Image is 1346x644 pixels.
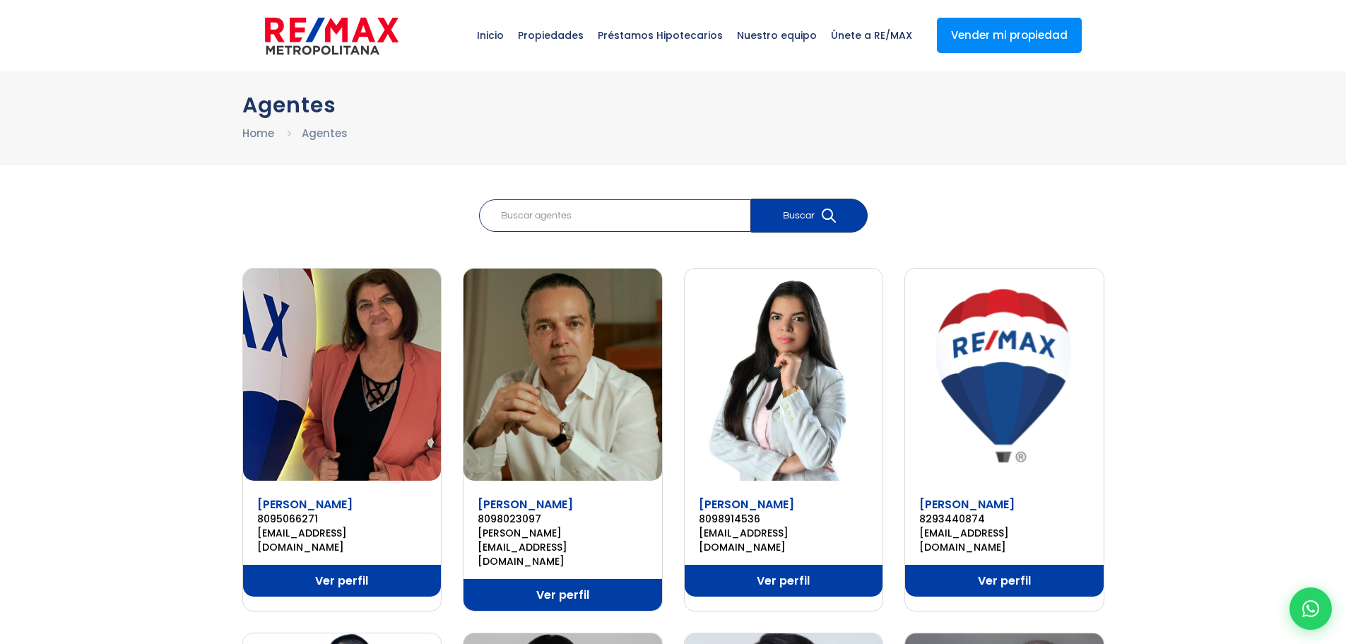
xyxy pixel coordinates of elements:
[511,14,591,57] span: Propiedades
[919,512,1090,526] a: 8293440874
[919,496,1015,513] a: [PERSON_NAME]
[265,15,399,57] img: remax-metropolitana-logo
[243,565,442,597] a: Ver perfil
[919,526,1090,554] a: [EMAIL_ADDRESS][DOMAIN_NAME]
[699,512,869,526] a: 8098914536
[905,269,1104,481] img: Daniel Guerra
[257,496,353,513] a: [PERSON_NAME]
[937,18,1082,53] a: Vender mi propiedad
[751,199,868,233] button: Buscar
[591,14,730,57] span: Préstamos Hipotecarios
[242,126,274,141] a: Home
[302,126,348,141] a: Agentes
[464,269,662,481] img: Dagoberto Hernandez
[699,496,794,513] a: [PERSON_NAME]
[479,199,751,232] input: Buscar agentes
[470,14,511,57] span: Inicio
[824,14,919,57] span: Únete a RE/MAX
[242,93,1104,117] h1: Agentes
[730,14,824,57] span: Nuestro equipo
[257,526,427,554] a: [EMAIL_ADDRESS][DOMAIN_NAME]
[478,496,573,513] a: [PERSON_NAME]
[905,565,1104,597] a: Ver perfil
[478,512,648,526] a: 8098023097
[243,269,442,481] img: Cristina Rodríguez
[478,526,648,568] a: [PERSON_NAME][EMAIL_ADDRESS][DOMAIN_NAME]
[685,269,883,481] img: Daisy Polanco
[464,579,662,611] a: Ver perfil
[699,526,869,554] a: [EMAIL_ADDRESS][DOMAIN_NAME]
[257,512,427,526] a: 8095066271
[685,565,883,597] a: Ver perfil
